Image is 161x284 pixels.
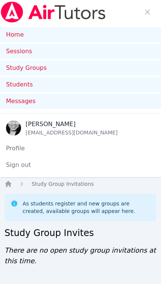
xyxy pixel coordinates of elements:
[5,227,156,239] h2: Study Group Invites
[23,200,150,215] div: As students register and new groups are created, available groups will appear here.
[5,180,156,188] nav: Breadcrumb
[32,181,94,187] span: Study Group Invitations
[6,97,35,106] span: Messages
[26,129,118,136] div: [EMAIL_ADDRESS][DOMAIN_NAME]
[32,180,94,188] a: Study Group Invitations
[26,120,118,129] div: [PERSON_NAME]
[5,246,156,265] span: There are no open study group invitations at this time.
